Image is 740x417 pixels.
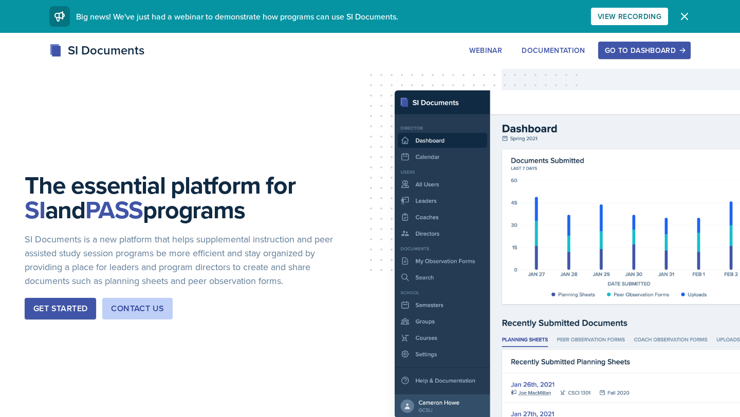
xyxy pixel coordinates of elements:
[49,41,144,60] div: SI Documents
[462,42,509,59] button: Webinar
[605,46,684,54] div: Go to Dashboard
[598,42,691,59] button: Go to Dashboard
[25,298,96,319] button: Get Started
[102,298,173,319] button: Contact Us
[33,302,87,315] div: Get Started
[522,46,585,54] div: Documentation
[591,8,668,25] button: View Recording
[469,46,502,54] div: Webinar
[111,302,164,315] div: Contact Us
[76,11,398,22] span: Big news! We've just had a webinar to demonstrate how programs can use SI Documents.
[515,42,592,59] button: Documentation
[598,12,661,21] div: View Recording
